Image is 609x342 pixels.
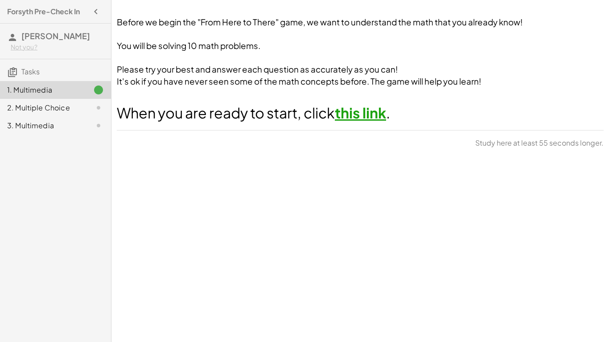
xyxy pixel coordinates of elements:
span: [PERSON_NAME] [21,31,90,41]
span: . [386,104,390,122]
span: Tasks [21,67,40,76]
div: 1. Multimedia [7,85,79,95]
div: 3. Multimedia [7,120,79,131]
span: Please try your best and answer each question as accurately as you can! [117,64,398,74]
i: Task finished. [93,85,104,95]
a: this link [335,104,386,122]
h4: Forsyth Pre-Check In [7,6,80,17]
div: 2. Multiple Choice [7,102,79,113]
span: You will be solving 10 math problems. [117,41,260,51]
div: Not you? [11,43,104,52]
i: Task not started. [93,102,104,113]
span: When you are ready to start, click [117,104,335,122]
span: Before we begin the "From Here to There" game, we want to understand the math that you already know! [117,17,523,27]
i: Task not started. [93,120,104,131]
span: Study here at least 55 seconds longer. [475,138,604,148]
span: It's ok if you have never seen some of the math concepts before. The game will help you learn! [117,76,481,86]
